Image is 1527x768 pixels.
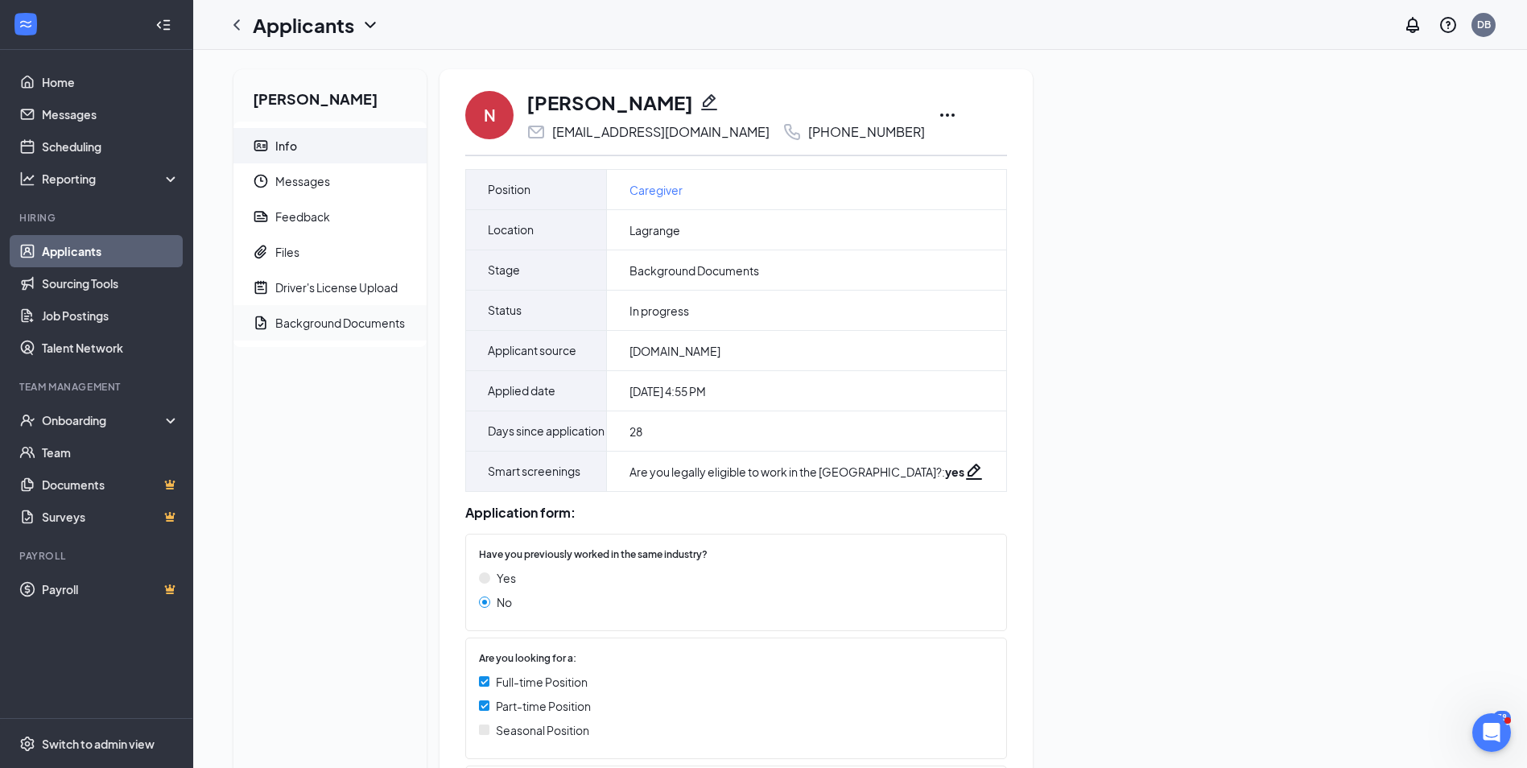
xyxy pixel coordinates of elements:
span: Lagrange [629,222,680,238]
svg: Email [526,122,546,142]
div: Driver's License Upload [275,279,398,295]
svg: Pencil [964,462,984,481]
span: [DOMAIN_NAME] [629,343,720,359]
h2: [PERSON_NAME] [233,69,427,122]
span: In progress [629,303,689,319]
span: Smart screenings [488,452,580,491]
svg: ChevronDown [361,15,380,35]
a: Job Postings [42,299,180,332]
span: Part-time Position [496,697,591,715]
a: Scheduling [42,130,180,163]
a: DocumentApproveBackground Documents [233,305,427,341]
svg: Clock [253,173,269,189]
a: Messages [42,98,180,130]
div: Info [275,138,297,154]
span: Are you looking for a: [479,651,576,667]
svg: Settings [19,736,35,752]
svg: WorkstreamLogo [18,16,34,32]
div: Switch to admin view [42,736,155,752]
span: 28 [629,423,642,440]
div: Background Documents [275,315,405,331]
svg: QuestionInfo [1438,15,1458,35]
span: Position [488,170,530,209]
div: Are you legally eligible to work in the [GEOGRAPHIC_DATA]? : [629,464,964,480]
svg: UserCheck [19,412,35,428]
div: Hiring [19,211,176,225]
span: [DATE] 4:55 PM [629,383,706,399]
div: [EMAIL_ADDRESS][DOMAIN_NAME] [552,124,770,140]
h1: Applicants [253,11,354,39]
div: Team Management [19,380,176,394]
svg: Report [253,209,269,225]
span: Location [488,210,534,250]
div: 38 [1493,711,1511,725]
h1: [PERSON_NAME] [526,89,693,116]
div: [PHONE_NUMBER] [808,124,925,140]
strong: yes [945,465,964,479]
a: DocumentsCrown [42,469,180,501]
a: Team [42,436,180,469]
span: Seasonal Position [496,721,589,739]
div: Application form: [465,505,1007,521]
a: Home [42,66,180,98]
span: Applicant source [488,331,576,370]
span: Full-time Position [496,673,588,691]
a: Applicants [42,235,180,267]
svg: Notifications [1403,15,1422,35]
a: Talent Network [42,332,180,364]
div: Onboarding [42,412,166,428]
span: Messages [275,163,414,199]
a: ContactCardInfo [233,128,427,163]
a: ClockMessages [233,163,427,199]
a: PaperclipFiles [233,234,427,270]
a: SurveysCrown [42,501,180,533]
span: Background Documents [629,262,759,279]
svg: Collapse [155,17,171,33]
a: ReportFeedback [233,199,427,234]
span: Days since application [488,411,605,451]
a: Caregiver [629,181,683,199]
div: Feedback [275,209,330,225]
svg: Phone [782,122,802,142]
iframe: Intercom live chat [1472,713,1511,752]
span: Have you previously worked in the same industry? [479,547,708,563]
span: Yes [497,569,516,587]
svg: NoteActive [253,279,269,295]
div: Reporting [42,171,180,187]
a: Sourcing Tools [42,267,180,299]
span: Stage [488,250,520,290]
a: PayrollCrown [42,573,180,605]
svg: DocumentApprove [253,315,269,331]
div: N [484,104,496,126]
div: Payroll [19,549,176,563]
svg: Paperclip [253,244,269,260]
svg: Analysis [19,171,35,187]
div: DB [1477,18,1491,31]
svg: ContactCard [253,138,269,154]
svg: Ellipses [938,105,957,125]
span: No [497,593,512,611]
span: Status [488,291,522,330]
div: Files [275,244,299,260]
span: Applied date [488,371,555,411]
svg: ChevronLeft [227,15,246,35]
a: NoteActiveDriver's License Upload [233,270,427,305]
svg: Pencil [700,93,719,112]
